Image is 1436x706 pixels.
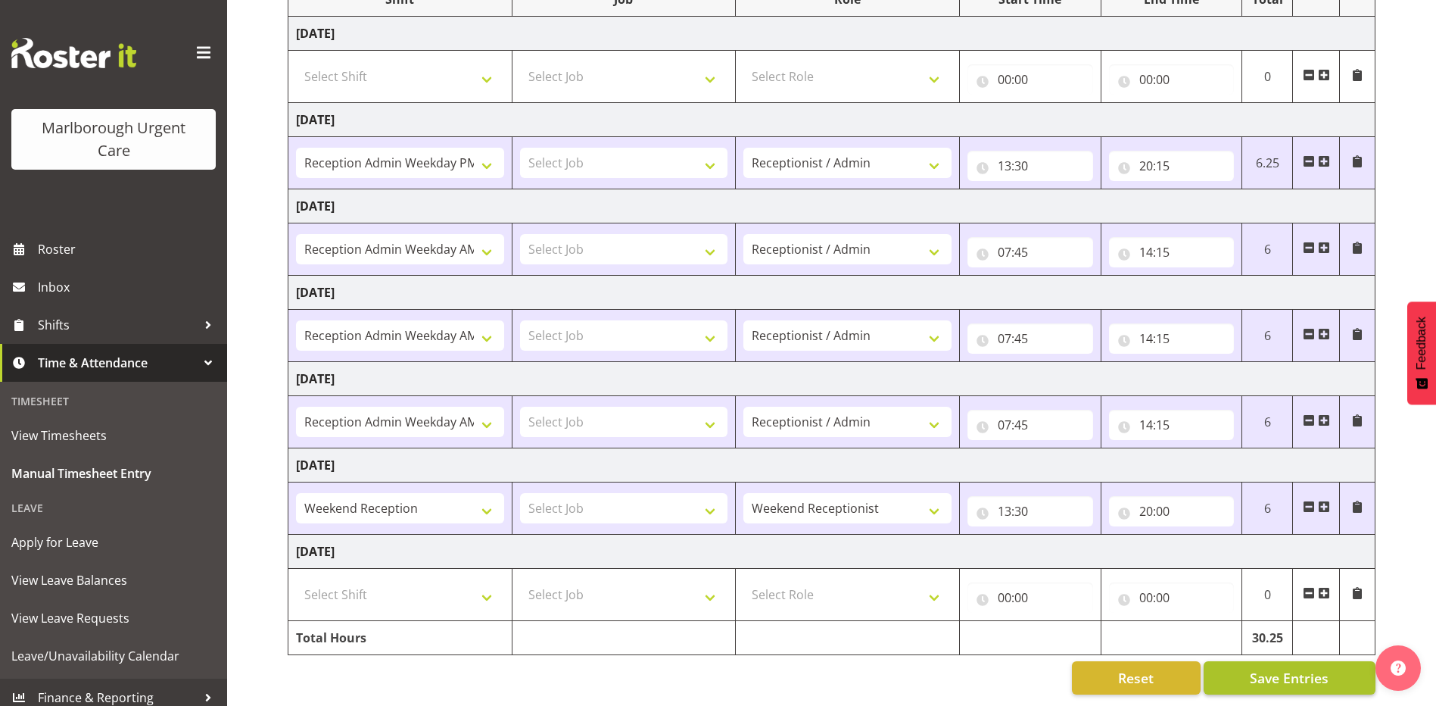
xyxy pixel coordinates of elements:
td: Total Hours [288,621,512,655]
td: [DATE] [288,362,1375,396]
td: 6.25 [1242,137,1293,189]
img: Rosterit website logo [11,38,136,68]
input: Click to select... [967,496,1093,526]
span: Feedback [1415,317,1428,370]
button: Reset [1072,661,1201,695]
a: Leave/Unavailability Calendar [4,637,223,675]
button: Save Entries [1204,661,1375,695]
td: 30.25 [1242,621,1293,655]
input: Click to select... [967,237,1093,267]
span: Manual Timesheet Entry [11,462,216,485]
span: Roster [38,238,220,261]
span: Leave/Unavailability Calendar [11,645,216,667]
span: Apply for Leave [11,531,216,554]
input: Click to select... [967,583,1093,613]
img: help-xxl-2.png [1391,661,1406,676]
a: Apply for Leave [4,523,223,561]
span: Save Entries [1250,668,1329,688]
input: Click to select... [1109,496,1235,526]
span: Time & Attendance [38,351,197,374]
td: 6 [1242,396,1293,448]
input: Click to select... [1109,237,1235,267]
span: View Leave Balances [11,569,216,592]
a: View Leave Requests [4,599,223,637]
td: [DATE] [288,535,1375,569]
span: Inbox [38,276,220,298]
span: Reset [1118,668,1154,688]
input: Click to select... [1109,410,1235,440]
button: Feedback - Show survey [1407,301,1436,405]
td: [DATE] [288,189,1375,223]
input: Click to select... [1109,583,1235,613]
div: Timesheet [4,386,223,417]
td: [DATE] [288,448,1375,483]
input: Click to select... [967,410,1093,440]
input: Click to select... [1109,323,1235,354]
span: View Leave Requests [11,607,216,629]
a: View Leave Balances [4,561,223,599]
td: 6 [1242,223,1293,276]
span: Shifts [38,314,197,336]
td: [DATE] [288,103,1375,137]
input: Click to select... [1109,64,1235,95]
input: Click to select... [967,151,1093,181]
span: View Timesheets [11,424,216,447]
input: Click to select... [967,64,1093,95]
input: Click to select... [967,323,1093,354]
div: Leave [4,492,223,523]
td: 6 [1242,310,1293,362]
td: [DATE] [288,276,1375,310]
td: 6 [1242,483,1293,535]
td: 0 [1242,51,1293,103]
a: View Timesheets [4,417,223,455]
div: Marlborough Urgent Care [26,117,201,162]
td: [DATE] [288,17,1375,51]
td: 0 [1242,569,1293,621]
a: Manual Timesheet Entry [4,455,223,492]
input: Click to select... [1109,151,1235,181]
